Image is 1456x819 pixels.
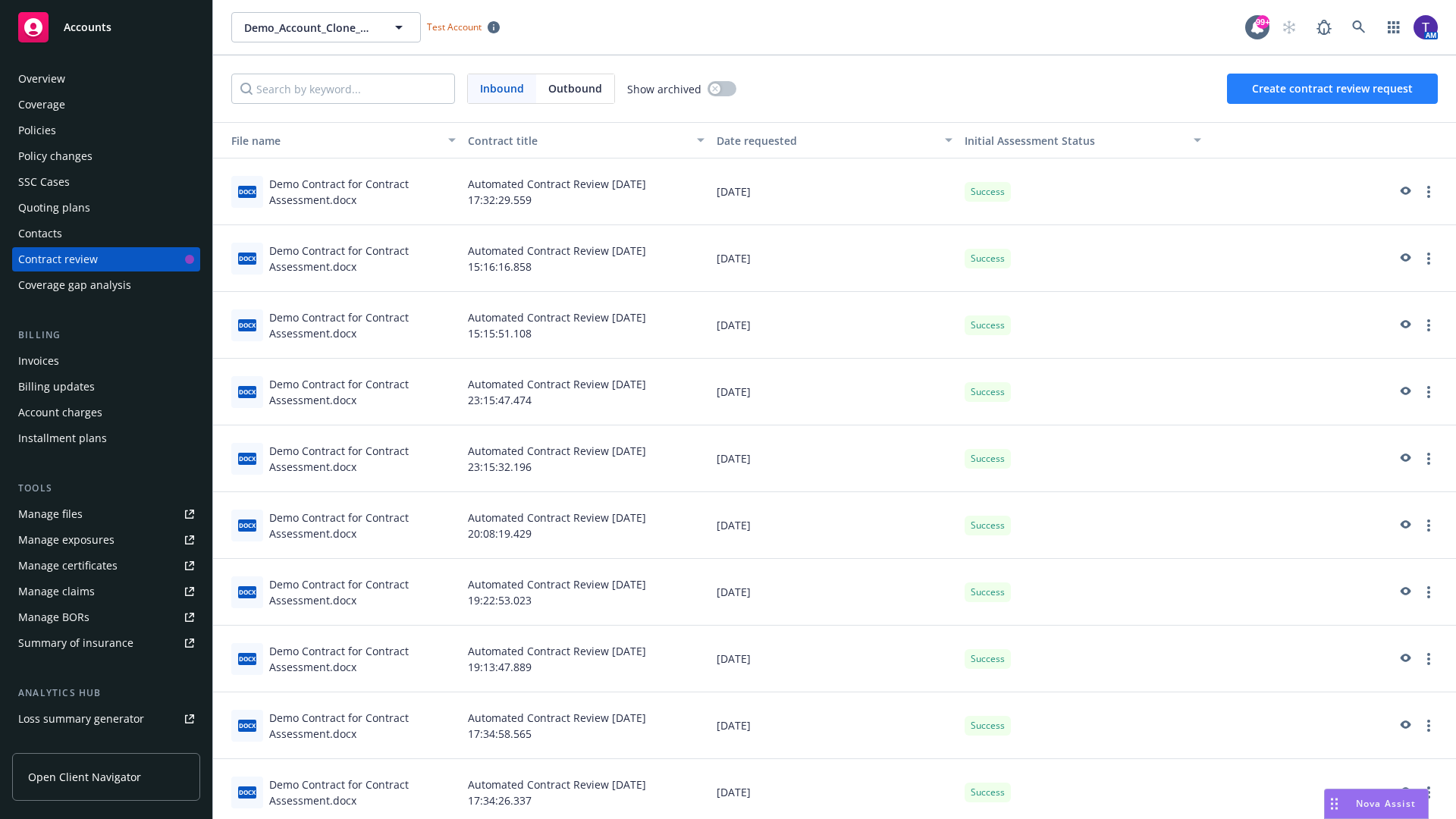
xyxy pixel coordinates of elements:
[1395,583,1414,601] a: preview
[971,585,1005,599] span: Success
[711,359,959,425] div: [DATE]
[12,528,200,552] a: Manage exposures
[231,12,421,42] button: Demo_Account_Clone_QA_CR_Tests_Demo
[711,492,959,559] div: [DATE]
[462,122,711,158] button: Contract title
[18,273,131,297] div: Coverage gap analysis
[462,225,711,292] div: Automated Contract Review [DATE] 15:16:16.858
[711,292,959,359] div: [DATE]
[238,453,256,464] span: docx
[971,318,1005,332] span: Success
[971,519,1005,532] span: Success
[1420,516,1438,535] a: more
[269,576,456,608] div: Demo Contract for Contract Assessment.docx
[12,579,200,604] a: Manage claims
[12,273,200,297] a: Coverage gap analysis
[711,158,959,225] div: [DATE]
[238,253,256,264] span: docx
[18,247,98,271] div: Contract review
[1309,12,1339,42] a: Report a Bug
[1420,183,1438,201] a: more
[12,93,200,117] a: Coverage
[12,6,200,49] a: Accounts
[717,133,937,149] div: Date requested
[238,720,256,731] span: docx
[18,93,65,117] div: Coverage
[18,349,59,373] div: Invoices
[12,605,200,629] a: Manage BORs
[18,502,83,526] div: Manage files
[269,710,456,742] div: Demo Contract for Contract Assessment.docx
[536,74,614,103] span: Outbound
[238,319,256,331] span: docx
[18,375,95,399] div: Billing updates
[1395,316,1414,334] a: preview
[219,133,439,149] div: Toggle SortBy
[12,144,200,168] a: Policy changes
[12,170,200,194] a: SSC Cases
[18,170,70,194] div: SSC Cases
[1356,797,1416,810] span: Nova Assist
[12,221,200,246] a: Contacts
[711,425,959,492] div: [DATE]
[1420,249,1438,268] a: more
[971,252,1005,265] span: Success
[18,707,144,731] div: Loss summary generator
[18,118,56,143] div: Policies
[711,692,959,759] div: [DATE]
[231,74,455,104] input: Search by keyword...
[12,375,200,399] a: Billing updates
[12,707,200,731] a: Loss summary generator
[711,225,959,292] div: [DATE]
[12,481,200,496] div: Tools
[1395,650,1414,668] a: preview
[468,74,536,103] span: Inbound
[462,626,711,692] div: Automated Contract Review [DATE] 19:13:47.889
[18,144,93,168] div: Policy changes
[1420,383,1438,401] a: more
[462,425,711,492] div: Automated Contract Review [DATE] 23:15:32.196
[711,626,959,692] div: [DATE]
[12,328,200,343] div: Billing
[238,653,256,664] span: docx
[12,349,200,373] a: Invoices
[427,20,482,33] span: Test Account
[238,186,256,197] span: docx
[971,786,1005,799] span: Success
[269,643,456,675] div: Demo Contract for Contract Assessment.docx
[1227,74,1438,104] button: Create contract review request
[18,196,90,220] div: Quoting plans
[64,21,111,33] span: Accounts
[12,426,200,450] a: Installment plans
[244,20,375,36] span: Demo_Account_Clone_QA_CR_Tests_Demo
[12,196,200,220] a: Quoting plans
[18,400,102,425] div: Account charges
[965,133,1095,148] span: Initial Assessment Status
[462,559,711,626] div: Automated Contract Review [DATE] 19:22:53.023
[18,631,133,655] div: Summary of insurance
[12,247,200,271] a: Contract review
[238,786,256,798] span: docx
[1325,789,1344,818] div: Drag to move
[269,176,456,208] div: Demo Contract for Contract Assessment.docx
[269,777,456,808] div: Demo Contract for Contract Assessment.docx
[1420,717,1438,735] a: more
[1420,316,1438,334] a: more
[1395,783,1414,802] a: preview
[12,67,200,91] a: Overview
[1395,383,1414,401] a: preview
[480,80,524,96] span: Inbound
[12,400,200,425] a: Account charges
[971,719,1005,733] span: Success
[965,133,1185,149] div: Toggle SortBy
[462,492,711,559] div: Automated Contract Review [DATE] 20:08:19.429
[1344,12,1374,42] a: Search
[1395,249,1414,268] a: preview
[12,502,200,526] a: Manage files
[28,769,141,785] span: Open Client Navigator
[711,122,959,158] button: Date requested
[269,510,456,541] div: Demo Contract for Contract Assessment.docx
[971,652,1005,666] span: Success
